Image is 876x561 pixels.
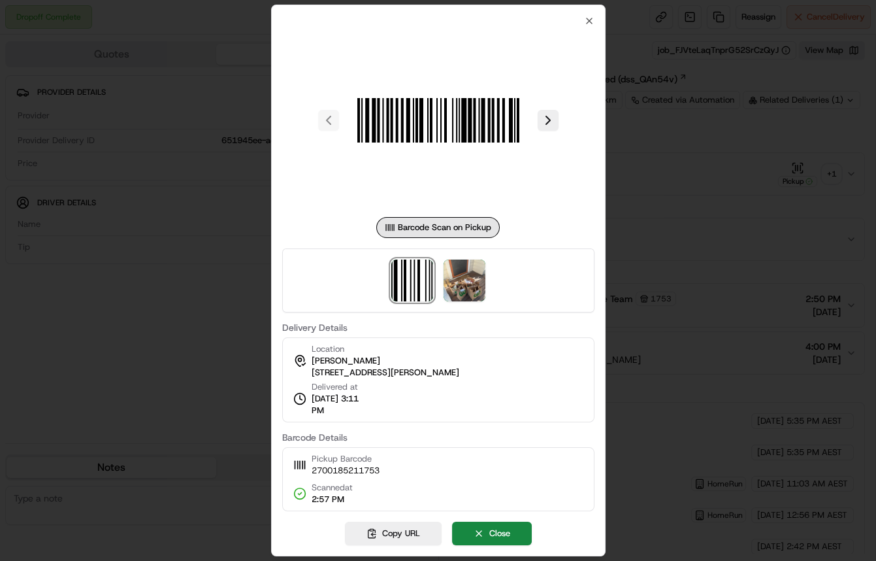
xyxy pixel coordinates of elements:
[312,482,353,494] span: Scanned at
[452,522,532,545] button: Close
[312,453,380,465] span: Pickup Barcode
[312,465,380,477] span: 2700185211753
[345,522,442,545] button: Copy URL
[312,494,353,505] span: 2:57 PM
[312,367,459,379] span: [STREET_ADDRESS][PERSON_NAME]
[312,381,372,393] span: Delivered at
[312,343,344,355] span: Location
[344,26,532,214] img: barcode_scan_on_pickup image
[391,260,433,301] img: barcode_scan_on_pickup image
[282,323,594,332] label: Delivery Details
[376,217,500,238] div: Barcode Scan on Pickup
[312,355,380,367] span: [PERSON_NAME]
[312,393,372,416] span: [DATE] 3:11 PM
[444,260,485,301] img: photo_proof_of_delivery image
[282,433,594,442] label: Barcode Details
